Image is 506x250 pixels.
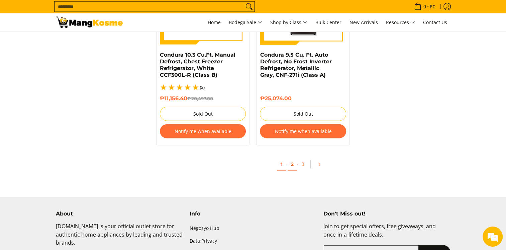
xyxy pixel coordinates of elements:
a: Home [204,13,224,32]
p: Join to get special offers, free giveaways, and once-in-a-lifetime deals. [323,222,450,246]
span: 0 [422,4,427,9]
a: 3 [298,158,308,171]
a: Contact Us [420,13,450,32]
a: Shop by Class [267,13,311,32]
ul: Pagination [153,155,454,177]
div: Leave a message [35,38,112,46]
a: Bodega Sale [225,13,266,32]
button: Sold Out [260,107,346,121]
a: New Arrivals [346,13,381,32]
a: 1 [277,158,286,171]
h4: Info [190,210,317,217]
a: Condura 10.3 Cu.Ft. Manual Defrost, Chest Freezer Refrigerator, White CCF300L-R (Class B) [160,52,235,78]
a: Resources [383,13,418,32]
a: Condura 9.5 Cu. Ft. Auto Defrost, No Frost Inverter Refrigerator, Metallic Gray, CNF-271i (Class A) [260,52,331,78]
del: ₱20,497.00 [187,96,213,101]
textarea: Type your message and click 'Submit' [3,173,127,197]
img: Bodega Sale Refrigerator l Mang Kosme: Home Appliances Warehouse Sale [56,17,123,28]
h6: ₱25,074.00 [260,95,346,102]
span: We are offline. Please leave us a message. [14,79,117,147]
button: Notify me when available [260,124,346,138]
span: New Arrivals [349,19,378,25]
h4: Don't Miss out! [323,210,450,217]
span: Resources [386,18,415,27]
a: Negosyo Hub [190,222,317,235]
span: • [412,3,437,10]
a: 2 [288,158,297,171]
span: · [286,161,288,167]
div: Minimize live chat window [110,3,126,19]
a: Data Privacy [190,235,317,248]
nav: Main Menu [129,13,450,32]
span: Contact Us [423,19,447,25]
span: Shop by Class [270,18,307,27]
a: Bulk Center [312,13,345,32]
span: Bulk Center [315,19,341,25]
span: Home [208,19,221,25]
h4: About [56,210,183,217]
span: 5.0 / 5.0 based on 2 reviews [160,83,200,91]
span: Bodega Sale [229,18,262,27]
em: Submit [98,197,121,206]
span: · [297,161,298,167]
button: Sold Out [160,107,246,121]
h6: ₱11,156.40 [160,95,246,102]
span: (2) [200,85,205,89]
button: Notify me when available [160,124,246,138]
span: ₱0 [429,4,436,9]
button: Search [244,2,255,12]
